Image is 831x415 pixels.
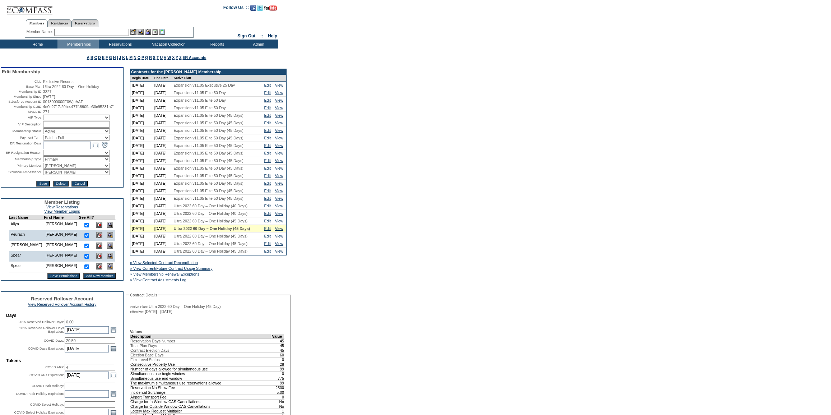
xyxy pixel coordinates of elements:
[138,55,140,60] a: O
[264,5,277,11] img: Subscribe to our YouTube Channel
[174,98,226,102] span: Expansion v11.05 Elite 50 Day
[153,97,172,104] td: [DATE]
[57,40,99,49] td: Memberships
[129,55,133,60] a: M
[99,40,140,49] td: Reservations
[174,83,235,87] span: Expansion v11.05 Executive 25 Day
[264,204,271,208] a: Edit
[153,165,172,172] td: [DATE]
[113,55,116,60] a: H
[102,55,105,60] a: E
[272,385,284,390] td: 2500
[130,89,153,97] td: [DATE]
[130,329,142,334] b: Values
[145,55,148,60] a: Q
[2,150,42,156] td: ER Resignation Reason:
[110,390,117,398] a: Open the calendar popup.
[130,399,272,404] td: Charge for In Window CAS Cancellations
[28,302,97,306] a: View Reserved Rollover Account History
[110,326,117,334] a: Open the calendar popup.
[264,196,271,200] a: Edit
[130,75,153,82] td: Begin Date
[26,19,48,27] a: Members
[264,121,271,125] a: Edit
[174,121,243,125] span: Expansion v11.05 Elite 50 Day (45 Days)
[117,55,118,60] a: I
[174,151,243,155] span: Expansion v11.05 Elite 50 Day (45 Days)
[90,55,93,60] a: B
[275,234,283,238] a: View
[153,89,172,97] td: [DATE]
[264,234,271,238] a: Edit
[174,249,248,253] span: Ultra 2022 60 Day – One Holiday (45 Days)
[250,5,256,11] img: Become our fan on Facebook
[2,89,42,94] td: Membership ID:
[272,399,284,404] td: No
[260,33,263,38] span: ::
[153,210,172,217] td: [DATE]
[275,83,283,87] a: View
[109,55,112,60] a: G
[153,240,172,248] td: [DATE]
[153,187,172,195] td: [DATE]
[153,112,172,119] td: [DATE]
[153,127,172,134] td: [DATE]
[264,136,271,140] a: Edit
[264,113,271,117] a: Edit
[174,166,243,170] span: Expansion v11.05 Elite 50 Day (45 Days)
[264,151,271,155] a: Edit
[275,91,283,95] a: View
[130,225,153,232] td: [DATE]
[9,215,44,220] td: Last Name
[275,98,283,102] a: View
[2,100,42,104] td: Salesforce Account ID:
[2,163,42,169] td: Primary Member:
[174,174,243,178] span: Expansion v11.05 Elite 50 Day (45 Days)
[45,199,80,205] span: Member Listing
[83,273,116,279] input: Add New Member
[16,392,64,396] label: COVID Peak Holiday Expiration:
[130,180,153,187] td: [DATE]
[2,169,42,175] td: Exclusive Ambassador:
[272,366,284,371] td: 99
[275,128,283,133] a: View
[264,98,271,102] a: Edit
[153,75,172,82] td: End Date
[153,149,172,157] td: [DATE]
[153,55,155,60] a: S
[174,219,248,223] span: Ultra 2022 60 Day – One Holiday (45 Days)
[174,113,243,117] span: Expansion v11.05 Elite 50 Day (45 Days)
[264,174,271,178] a: Edit
[275,204,283,208] a: View
[153,157,172,165] td: [DATE]
[153,104,172,112] td: [DATE]
[172,55,175,60] a: X
[9,241,44,251] td: [PERSON_NAME]
[153,217,172,225] td: [DATE]
[130,172,153,180] td: [DATE]
[43,79,74,84] span: Exclusive Resorts
[167,55,171,60] a: W
[130,69,286,75] td: Contracts for the [PERSON_NAME] Membership
[237,40,278,49] td: Admin
[130,278,186,282] a: » View Contract Adjustments Log
[268,33,277,38] a: Help
[275,189,283,193] a: View
[130,260,198,265] a: » View Selected Contract Reconciliation
[130,134,153,142] td: [DATE]
[87,55,89,60] a: A
[275,121,283,125] a: View
[130,343,157,348] span: Total Plan Days
[264,249,271,253] a: Edit
[130,82,153,89] td: [DATE]
[9,230,44,241] td: Peurach
[107,243,113,249] img: View Dashboard
[107,253,113,259] img: View Dashboard
[129,293,158,297] legend: Contract Details
[126,55,128,60] a: L
[18,320,64,324] label: 2015 Reserved Rollover Days:
[275,181,283,185] a: View
[153,119,172,127] td: [DATE]
[130,366,272,371] td: Number of days allowed for simultaneous use
[272,409,284,413] td: 1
